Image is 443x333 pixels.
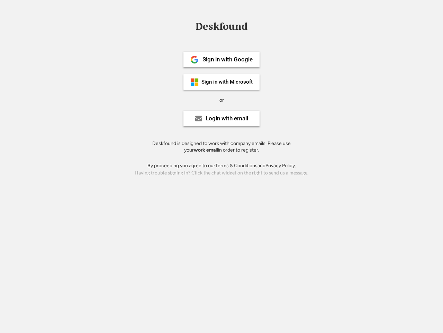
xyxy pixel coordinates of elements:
div: Deskfound [192,21,251,32]
div: Sign in with Microsoft [201,79,253,85]
div: or [219,97,224,104]
img: ms-symbollockup_mssymbol_19.png [190,78,199,86]
div: Deskfound is designed to work with company emails. Please use your in order to register. [144,140,299,154]
img: 1024px-Google__G__Logo.svg.png [190,55,199,64]
div: Login with email [206,116,248,121]
strong: work email [194,147,218,153]
a: Privacy Policy. [265,163,296,169]
a: Terms & Conditions [215,163,257,169]
div: Sign in with Google [202,57,253,62]
div: By proceeding you agree to our and [147,162,296,169]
